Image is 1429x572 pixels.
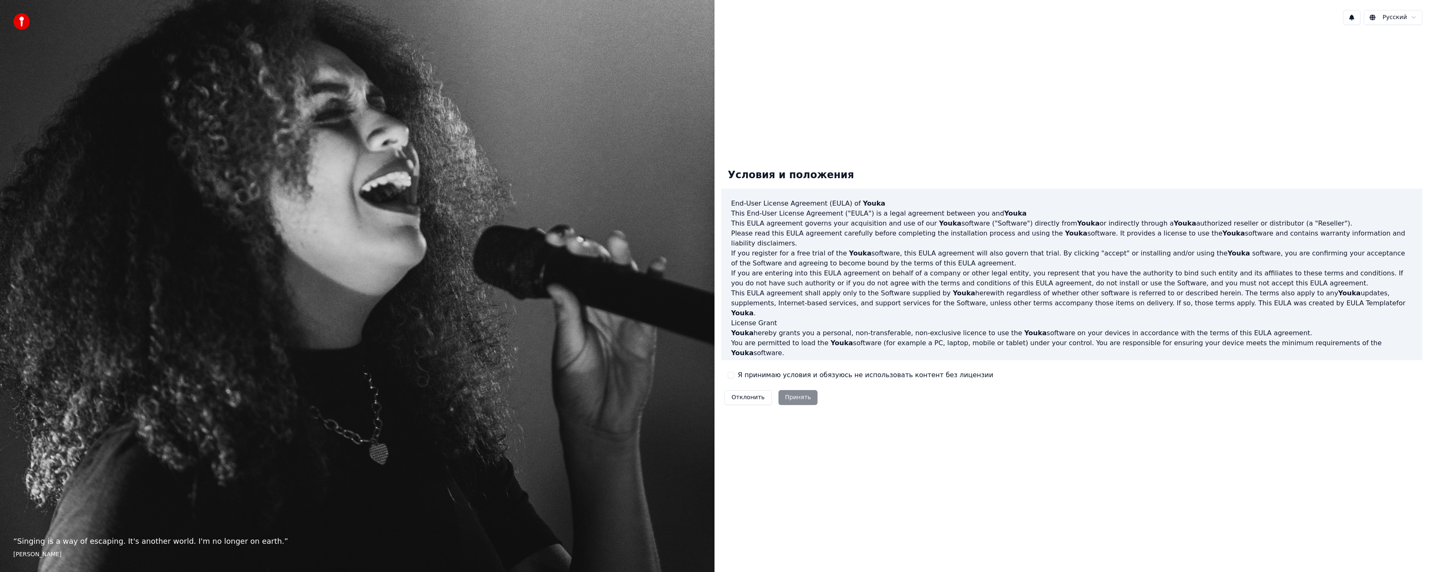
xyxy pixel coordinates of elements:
[724,390,772,405] button: Отклонить
[1223,229,1245,237] span: Youka
[1024,329,1047,337] span: Youka
[731,288,1412,318] p: This EULA agreement shall apply only to the Software supplied by herewith regardless of whether o...
[953,289,975,297] span: Youka
[863,199,885,207] span: Youka
[1065,229,1088,237] span: Youka
[731,309,754,317] span: Youka
[939,219,961,227] span: Youka
[731,218,1412,228] p: This EULA agreement governs your acquisition and use of our software ("Software") directly from o...
[731,268,1412,288] p: If you are entering into this EULA agreement on behalf of a company or other legal entity, you re...
[731,328,1412,338] p: hereby grants you a personal, non-transferable, non-exclusive licence to use the software on your...
[731,338,1412,358] p: You are permitted to load the software (for example a PC, laptop, mobile or tablet) under your co...
[13,550,701,559] footer: [PERSON_NAME]
[731,349,754,357] span: Youka
[721,162,861,189] div: Условия и положения
[731,248,1412,268] p: If you register for a free trial of the software, this EULA agreement will also govern that trial...
[1174,219,1196,227] span: Youka
[731,329,754,337] span: Youka
[1004,209,1026,217] span: Youka
[738,370,993,380] label: Я принимаю условия и обязуюсь не использовать контент без лицензии
[731,199,1412,209] h3: End-User License Agreement (EULA) of
[731,318,1412,328] h3: License Grant
[13,13,30,30] img: youka
[1346,299,1396,307] a: EULA Template
[731,209,1412,218] p: This End-User License Agreement ("EULA") is a legal agreement between you and
[830,339,853,347] span: Youka
[1228,249,1250,257] span: Youka
[1338,289,1360,297] span: Youka
[1077,219,1100,227] span: Youka
[13,535,701,547] p: “ Singing is a way of escaping. It's another world. I'm no longer on earth. ”
[731,358,1412,368] p: You are not permitted to:
[849,249,872,257] span: Youka
[731,228,1412,248] p: Please read this EULA agreement carefully before completing the installation process and using th...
